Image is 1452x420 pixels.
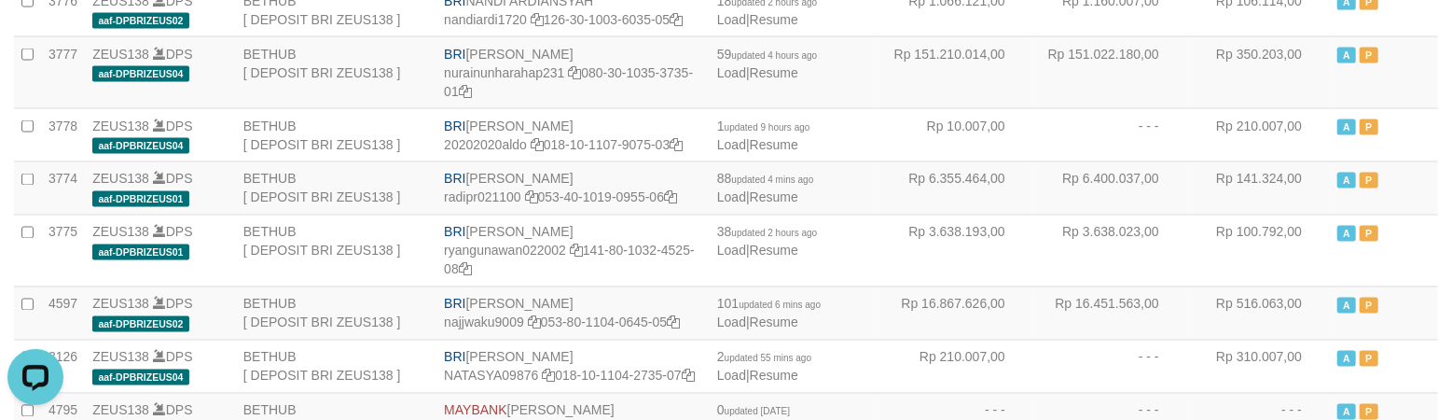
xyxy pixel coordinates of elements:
td: DPS [85,161,236,215]
td: 3126 [41,340,85,393]
a: Load [717,65,746,80]
td: 3777 [41,36,85,108]
span: | [717,172,813,205]
span: updated 4 mins ago [732,175,814,186]
a: NATASYA09876 [444,369,538,384]
span: | [717,297,821,330]
span: Active [1337,404,1356,420]
td: Rp 210.007,00 [879,340,1033,393]
a: Resume [750,190,798,205]
span: updated 55 mins ago [725,354,811,364]
span: MAYBANK [444,403,506,418]
td: BETHUB [ DEPOSIT BRI ZEUS138 ] [236,161,436,215]
td: BETHUB [ DEPOSIT BRI ZEUS138 ] [236,287,436,340]
span: Paused [1360,351,1378,367]
a: Load [717,190,746,205]
td: BETHUB [ DEPOSIT BRI ZEUS138 ] [236,36,436,108]
a: ZEUS138 [92,350,149,365]
span: Active [1337,298,1356,314]
a: Copy 126301003603505 to clipboard [670,12,683,27]
a: najjwaku9009 [444,315,524,330]
a: Resume [750,369,798,384]
td: BETHUB [ DEPOSIT BRI ZEUS138 ] [236,340,436,393]
a: 20202020aldo [444,137,527,152]
span: 1 [717,119,810,133]
a: Copy nurainunharahap231 to clipboard [568,65,581,80]
span: updated [DATE] [725,407,790,417]
td: DPS [85,36,236,108]
a: Copy radipr021100 to clipboard [525,190,538,205]
td: Rp 151.210.014,00 [879,36,1033,108]
td: Rp 3.638.193,00 [879,215,1033,287]
a: ZEUS138 [92,225,149,240]
span: aaf-DPBRIZEUS04 [92,370,189,385]
span: aaf-DPBRIZEUS01 [92,191,189,207]
a: Load [717,12,746,27]
span: Active [1337,173,1356,189]
a: Copy 080301035373501 to clipboard [459,84,472,99]
a: ZEUS138 [92,297,149,312]
td: 3774 [41,161,85,215]
td: 3778 [41,108,85,161]
span: | [717,47,817,80]
span: Paused [1360,404,1378,420]
td: [PERSON_NAME] 141-80-1032-4525-08 [436,215,710,287]
a: Copy najjwaku9009 to clipboard [528,315,541,330]
td: [PERSON_NAME] 053-40-1019-0955-06 [436,161,710,215]
td: Rp 10.007,00 [879,108,1033,161]
span: | [717,350,811,384]
span: Active [1337,226,1356,242]
td: Rp 16.451.563,00 [1033,287,1187,340]
a: ZEUS138 [92,403,149,418]
span: updated 2 hours ago [732,229,818,239]
span: 88 [717,172,813,187]
a: Load [717,315,746,330]
td: BETHUB [ DEPOSIT BRI ZEUS138 ] [236,108,436,161]
td: DPS [85,287,236,340]
span: updated 4 hours ago [732,50,818,61]
a: nandiardi1720 [444,12,527,27]
a: Copy 018101104273507 to clipboard [682,369,695,384]
a: Copy 053401019095506 to clipboard [664,190,677,205]
a: Copy 018101107907503 to clipboard [670,137,683,152]
span: Paused [1360,48,1378,63]
button: Open LiveChat chat widget [7,7,63,63]
a: Copy ryangunawan022002 to clipboard [570,244,583,259]
td: DPS [85,340,236,393]
td: [PERSON_NAME] 080-30-1035-3735-01 [436,36,710,108]
td: Rp 210.007,00 [1187,108,1330,161]
span: aaf-DPBRIZEUS01 [92,245,189,260]
a: Resume [750,65,798,80]
a: ZEUS138 [92,172,149,187]
span: | [717,119,810,152]
a: Copy nandiardi1720 to clipboard [531,12,544,27]
td: Rp 141.324,00 [1187,161,1330,215]
a: nurainunharahap231 [444,65,564,80]
a: ZEUS138 [92,119,149,133]
td: Rp 6.400.037,00 [1033,161,1187,215]
a: Copy NATASYA09876 to clipboard [542,369,555,384]
td: [PERSON_NAME] 053-80-1104-0645-05 [436,287,710,340]
a: radipr021100 [444,190,521,205]
span: 101 [717,297,821,312]
td: [PERSON_NAME] 018-10-1104-2735-07 [436,340,710,393]
a: Load [717,137,746,152]
td: - - - [1033,340,1187,393]
span: Active [1337,48,1356,63]
span: Paused [1360,226,1378,242]
td: Rp 350.203,00 [1187,36,1330,108]
span: updated 9 hours ago [725,122,810,133]
td: Rp 310.007,00 [1187,340,1330,393]
span: aaf-DPBRIZEUS04 [92,66,189,82]
a: Resume [750,315,798,330]
span: 59 [717,47,817,62]
a: ryangunawan022002 [444,244,566,259]
span: BRI [444,350,465,365]
span: Active [1337,119,1356,135]
a: ZEUS138 [92,47,149,62]
td: DPS [85,215,236,287]
span: 2 [717,350,811,365]
td: 3775 [41,215,85,287]
td: 4597 [41,287,85,340]
a: Copy 141801032452508 to clipboard [459,262,472,277]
